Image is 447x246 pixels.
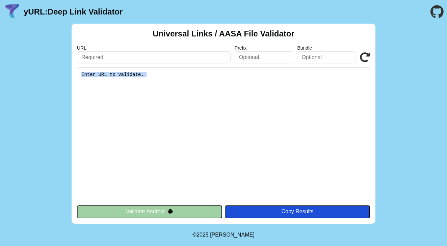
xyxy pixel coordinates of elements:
input: Optional [235,51,293,63]
label: Bundle [297,45,356,51]
h2: Universal Links / AASA File Validator [153,29,294,38]
a: yURL:Deep Link Validator [24,7,123,17]
div: Copy Results [228,209,367,215]
input: Optional [297,51,356,63]
label: Prefix [235,45,293,51]
span: 2025 [196,232,209,238]
pre: Enter URL to validate. [77,67,370,201]
img: yURL Logo [3,3,21,21]
input: Required [77,51,231,63]
button: Validate Android [77,205,222,218]
a: Michael Ibragimchayev's Personal Site [210,232,255,238]
footer: © [192,224,254,246]
img: droidIcon.svg [167,209,173,214]
button: Copy Results [225,205,370,218]
label: URL [77,45,231,51]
